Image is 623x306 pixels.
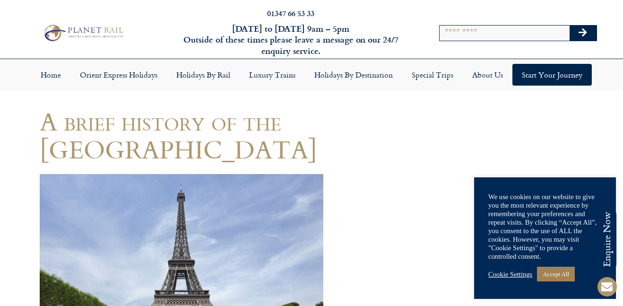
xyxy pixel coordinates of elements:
a: Holidays by Rail [167,64,240,86]
a: Accept All [537,267,575,281]
div: We use cookies on our website to give you the most relevant experience by remembering your prefer... [488,192,602,261]
img: Planet Rail Train Holidays Logo [41,23,126,44]
a: About Us [463,64,512,86]
h6: [DATE] to [DATE] 9am – 5pm Outside of these times please leave a message on our 24/7 enquiry serv... [168,23,413,56]
a: Start your Journey [512,64,592,86]
a: Special Trips [402,64,463,86]
a: Luxury Trains [240,64,305,86]
a: 01347 66 53 33 [267,8,314,18]
a: Holidays by Destination [305,64,402,86]
button: Search [570,26,597,41]
a: Cookie Settings [488,270,532,279]
a: Home [31,64,70,86]
nav: Menu [5,64,618,86]
a: Orient Express Holidays [70,64,167,86]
